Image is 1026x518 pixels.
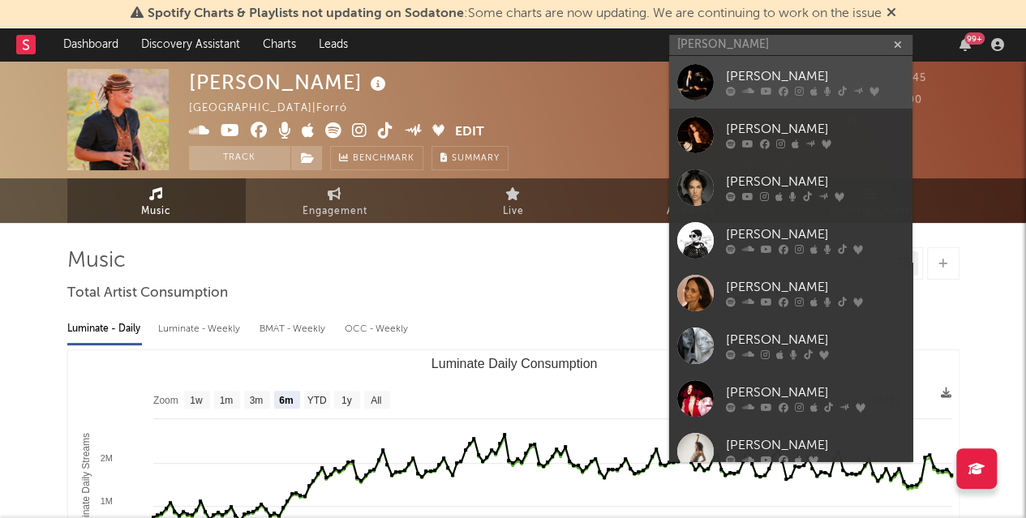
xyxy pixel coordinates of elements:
a: Music [67,178,246,223]
text: 6m [279,395,293,406]
span: Spotify Charts & Playlists not updating on Sodatone [148,7,464,20]
text: 1m [219,395,233,406]
a: Dashboard [52,28,130,61]
text: Luminate Daily Consumption [431,357,597,370]
div: Luminate - Daily [67,315,142,343]
text: 2M [100,453,112,463]
button: Track [189,146,290,170]
text: 1y [341,395,351,406]
button: Summary [431,146,509,170]
a: Audience [603,178,781,223]
a: Engagement [246,178,424,223]
a: Leads [307,28,359,61]
a: [PERSON_NAME] [669,56,912,109]
div: [PERSON_NAME] [726,436,904,456]
span: Live [503,202,524,221]
span: Music [141,202,171,221]
span: Dismiss [886,7,896,20]
a: [PERSON_NAME] [669,372,912,425]
div: [PERSON_NAME] [726,173,904,192]
text: Zoom [153,395,178,406]
a: Charts [251,28,307,61]
text: 3m [249,395,263,406]
a: Discovery Assistant [130,28,251,61]
button: 99+ [959,38,971,51]
input: Search for artists [669,35,912,55]
text: YTD [307,395,326,406]
div: [PERSON_NAME] [726,383,904,403]
text: 1w [190,395,203,406]
a: [PERSON_NAME] [669,214,912,267]
div: [GEOGRAPHIC_DATA] | Forró [189,99,366,118]
span: Summary [452,154,500,163]
a: Live [424,178,603,223]
div: Luminate - Weekly [158,315,243,343]
a: [PERSON_NAME] [669,319,912,372]
div: [PERSON_NAME] [726,67,904,87]
span: Audience [667,202,716,221]
span: Engagement [303,202,367,221]
div: BMAT - Weekly [260,315,328,343]
span: Benchmark [353,149,414,169]
span: Total Artist Consumption [67,284,228,303]
text: 1M [100,496,112,506]
span: : Some charts are now updating. We are continuing to work on the issue [148,7,882,20]
div: [PERSON_NAME] [726,225,904,245]
div: 99 + [964,32,985,45]
div: [PERSON_NAME] [726,120,904,139]
div: [PERSON_NAME] [726,278,904,298]
div: [PERSON_NAME] [726,331,904,350]
a: [PERSON_NAME] [669,267,912,319]
text: All [371,395,381,406]
div: OCC - Weekly [345,315,410,343]
a: [PERSON_NAME] [669,425,912,477]
button: Edit [455,122,484,143]
a: [PERSON_NAME] [669,109,912,161]
a: Benchmark [330,146,423,170]
a: [PERSON_NAME] [669,161,912,214]
div: [PERSON_NAME] [189,69,390,96]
